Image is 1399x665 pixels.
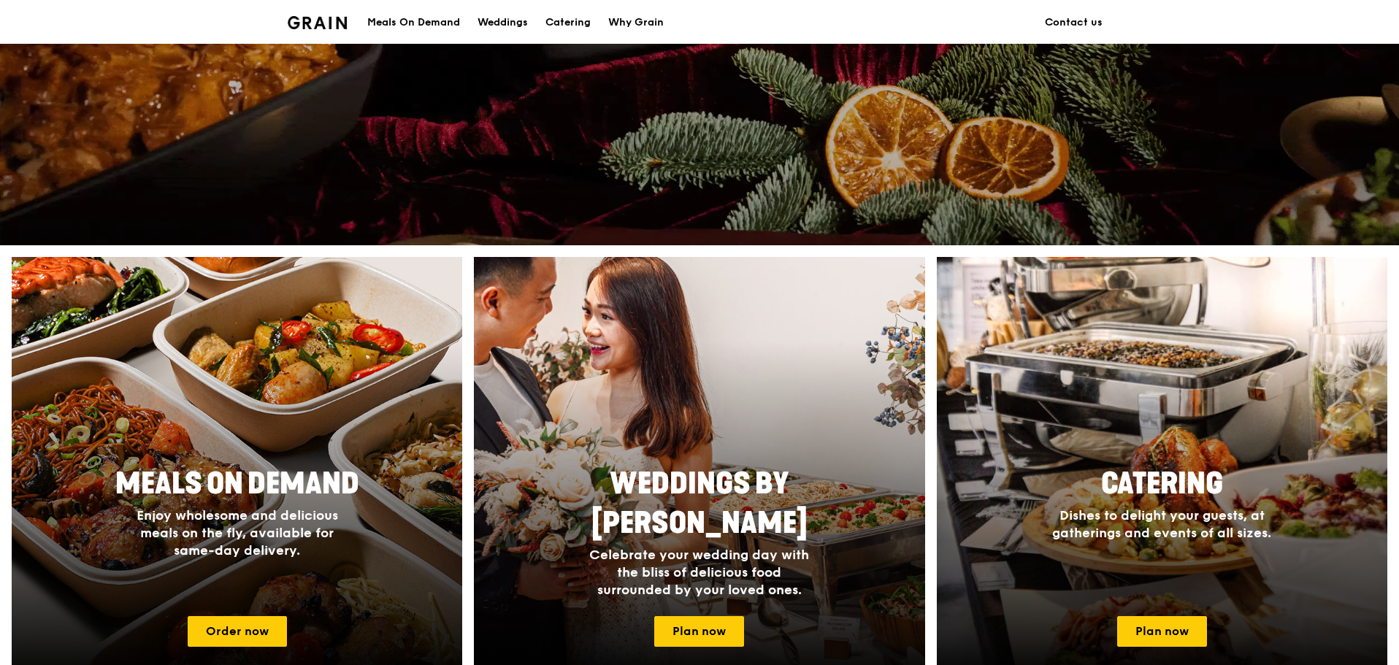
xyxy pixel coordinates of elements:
div: Meals On Demand [367,1,460,45]
span: Enjoy wholesome and delicious meals on the fly, available for same-day delivery. [137,507,338,558]
span: Meals On Demand [115,466,359,501]
div: Catering [545,1,591,45]
span: Weddings by [PERSON_NAME] [591,466,808,541]
a: Order now [188,616,287,647]
a: Plan now [654,616,744,647]
span: Dishes to delight your guests, at gatherings and events of all sizes. [1052,507,1271,541]
a: Catering [537,1,599,45]
div: Weddings [478,1,528,45]
div: Why Grain [608,1,664,45]
a: Why Grain [599,1,672,45]
span: Celebrate your wedding day with the bliss of delicious food surrounded by your loved ones. [589,547,809,598]
span: Catering [1101,466,1223,501]
img: Grain [288,16,347,29]
a: Plan now [1117,616,1207,647]
a: Weddings [469,1,537,45]
a: Contact us [1036,1,1111,45]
